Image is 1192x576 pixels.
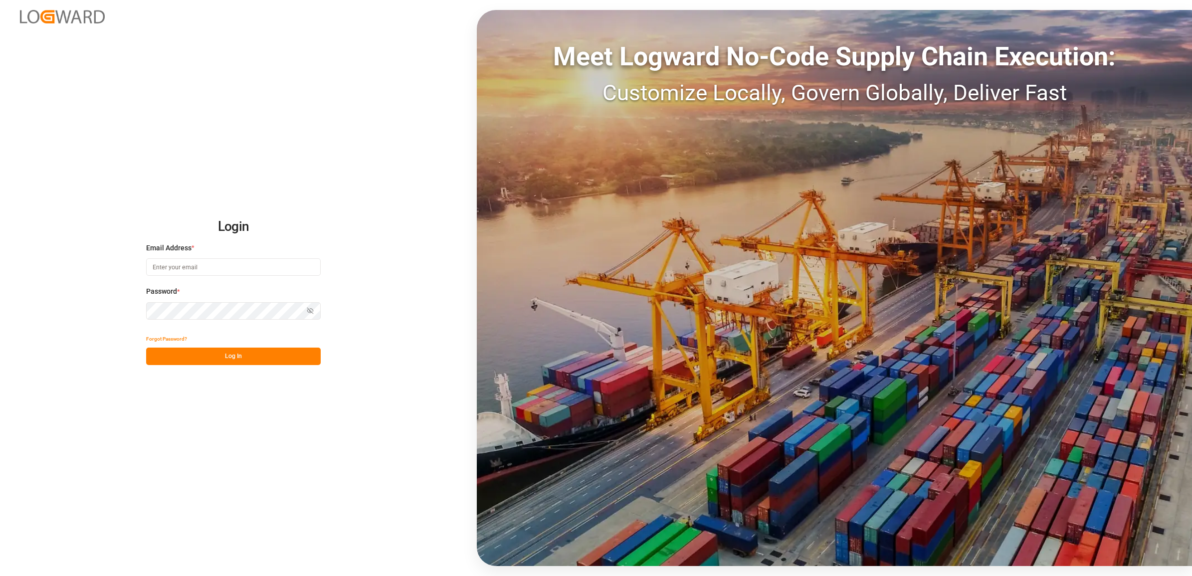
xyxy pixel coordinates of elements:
div: Meet Logward No-Code Supply Chain Execution: [477,37,1192,76]
button: Log In [146,348,321,365]
span: Password [146,286,177,297]
img: Logward_new_orange.png [20,10,105,23]
button: Forgot Password? [146,330,187,348]
input: Enter your email [146,258,321,276]
span: Email Address [146,243,192,253]
div: Customize Locally, Govern Globally, Deliver Fast [477,76,1192,109]
h2: Login [146,211,321,243]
